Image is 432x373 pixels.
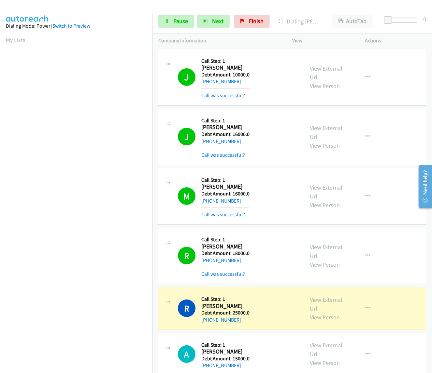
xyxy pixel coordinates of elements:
a: View External Url [310,296,342,312]
h2: [PERSON_NAME] [201,348,249,355]
a: Finish [234,15,270,28]
h5: Call Step: 1 [201,177,250,183]
h5: Debt Amount: 10000.0 [201,72,250,78]
div: 0 [423,15,426,23]
h2: [PERSON_NAME] [201,183,249,191]
p: Company Information [158,37,281,45]
h2: [PERSON_NAME] [201,243,249,250]
a: Call was successful? [201,152,245,158]
div: Delay between calls (in seconds) [387,18,417,23]
h5: Debt Amount: 16000.0 [201,191,250,197]
h2: [PERSON_NAME] [201,302,249,310]
p: Actions [365,37,426,45]
div: Dialing Mode: Power | [6,22,147,30]
a: My Lists [6,36,25,44]
a: View Person [310,313,340,321]
a: Call was successful? [201,92,245,99]
h2: [PERSON_NAME] [201,124,249,131]
a: [PHONE_NUMBER] [201,362,241,368]
button: Next [197,15,230,28]
h5: Call Step: 1 [201,236,250,243]
a: View External Url [310,124,342,140]
h5: Call Step: 1 [201,342,250,348]
h5: Call Step: 1 [201,58,250,64]
a: View External Url [310,184,342,200]
h1: J [178,68,195,86]
span: Pause [173,17,188,25]
h5: Debt Amount: 18000.0 [201,250,250,257]
a: View External Url [310,243,342,260]
a: View Person [310,359,340,366]
a: Pause [158,15,194,28]
button: AutoTab [332,15,373,28]
h2: [PERSON_NAME] [201,64,249,72]
span: Finish [249,17,264,25]
a: View Person [310,82,340,90]
a: Call was successful? [201,271,245,277]
p: View [292,37,353,45]
a: View Person [310,142,340,149]
a: View External Url [310,65,342,81]
h1: R [178,300,195,317]
h5: Debt Amount: 16000.0 [201,131,250,138]
a: [PHONE_NUMBER] [201,198,241,204]
a: [PHONE_NUMBER] [201,317,241,323]
a: [PHONE_NUMBER] [201,138,241,144]
iframe: Dialpad [6,50,152,359]
h1: R [178,247,195,264]
a: Call was successful? [201,211,245,218]
span: Next [212,17,223,25]
h1: J [178,128,195,145]
h5: Call Step: 1 [201,296,250,302]
h5: Call Step: 1 [201,117,250,124]
h5: Debt Amount: 15000.0 [201,355,250,362]
a: View Person [310,201,340,209]
p: Dialing [PERSON_NAME] [279,17,321,26]
a: [PHONE_NUMBER] [201,78,241,85]
h1: M [178,187,195,205]
h1: A [178,345,195,363]
a: View External Url [310,341,342,358]
h5: Debt Amount: 25000.0 [201,310,250,316]
a: View Person [310,261,340,268]
a: Switch to Preview [52,23,90,29]
a: [PHONE_NUMBER] [201,257,241,263]
iframe: Resource Center [413,161,432,212]
div: The call is yet to be attempted [178,345,195,363]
